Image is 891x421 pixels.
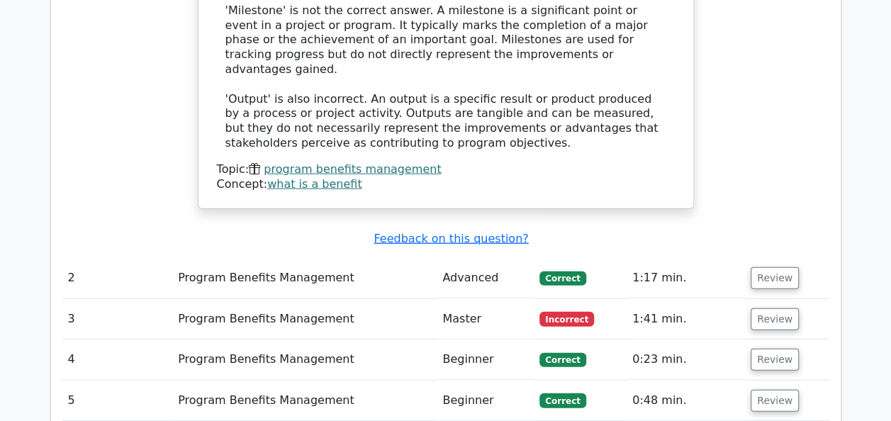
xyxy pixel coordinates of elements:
[539,393,585,408] span: Correct
[751,349,799,371] button: Review
[437,381,534,421] td: Beginner
[217,162,675,177] div: Topic:
[627,258,745,298] td: 1:17 min.
[62,381,173,421] td: 5
[172,299,437,339] td: Program Benefits Management
[751,267,799,289] button: Review
[539,271,585,286] span: Correct
[539,353,585,367] span: Correct
[437,258,534,298] td: Advanced
[627,299,745,339] td: 1:41 min.
[751,390,799,412] button: Review
[751,308,799,330] button: Review
[172,339,437,380] td: Program Benefits Management
[627,381,745,421] td: 0:48 min.
[62,299,173,339] td: 3
[374,232,528,245] a: Feedback on this question?
[539,312,594,326] span: Incorrect
[627,339,745,380] td: 0:23 min.
[264,162,441,176] a: program benefits management
[172,381,437,421] td: Program Benefits Management
[267,177,362,191] a: what is a benefit
[172,258,437,298] td: Program Benefits Management
[437,299,534,339] td: Master
[217,177,675,192] div: Concept:
[437,339,534,380] td: Beginner
[62,258,173,298] td: 2
[62,339,173,380] td: 4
